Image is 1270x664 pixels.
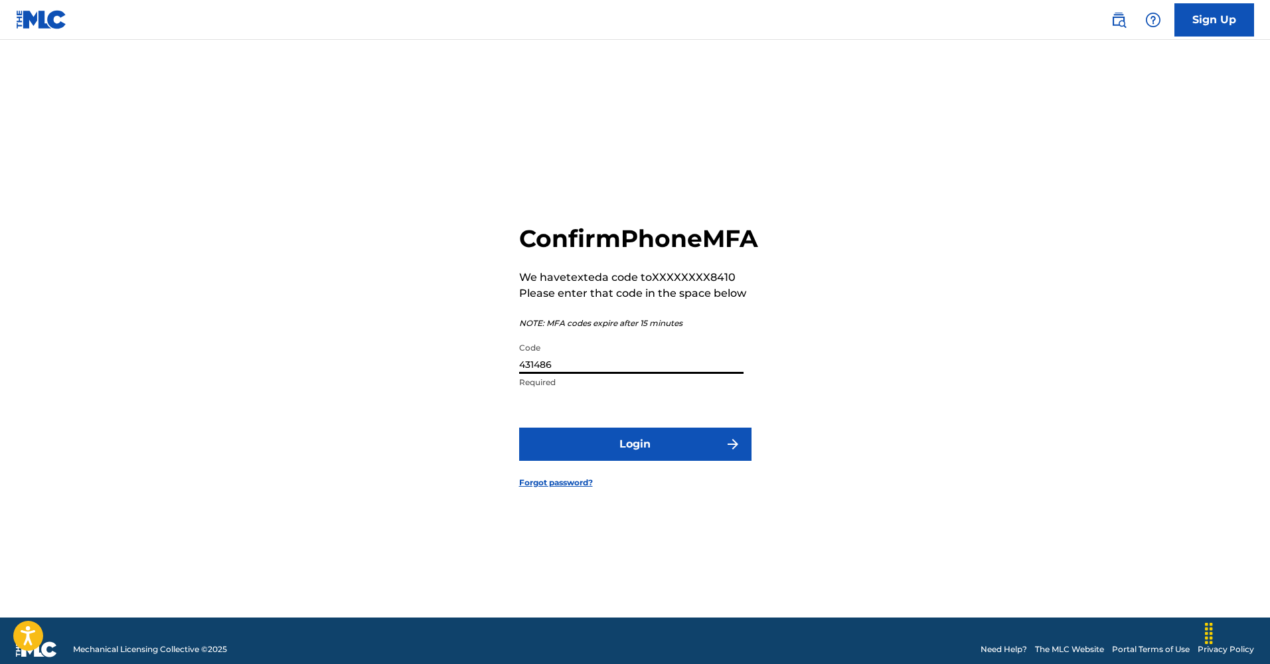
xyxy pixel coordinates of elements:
a: Portal Terms of Use [1112,643,1190,655]
div: Help [1140,7,1166,33]
span: Mechanical Licensing Collective © 2025 [73,643,227,655]
p: Please enter that code in the space below [519,286,758,301]
a: Sign Up [1174,3,1254,37]
p: We have texted a code to XXXXXXXX8410 [519,270,758,286]
img: MLC Logo [16,10,67,29]
iframe: Chat Widget [1204,600,1270,664]
div: Drag [1198,614,1220,653]
a: Forgot password? [519,477,593,489]
a: Privacy Policy [1198,643,1254,655]
img: help [1145,12,1161,28]
img: logo [16,641,57,657]
h2: Confirm Phone MFA [519,224,758,254]
p: Required [519,376,744,388]
a: The MLC Website [1035,643,1104,655]
a: Need Help? [981,643,1027,655]
button: Login [519,428,752,461]
a: Public Search [1105,7,1132,33]
img: f7272a7cc735f4ea7f67.svg [725,436,741,452]
p: NOTE: MFA codes expire after 15 minutes [519,317,758,329]
img: search [1111,12,1127,28]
